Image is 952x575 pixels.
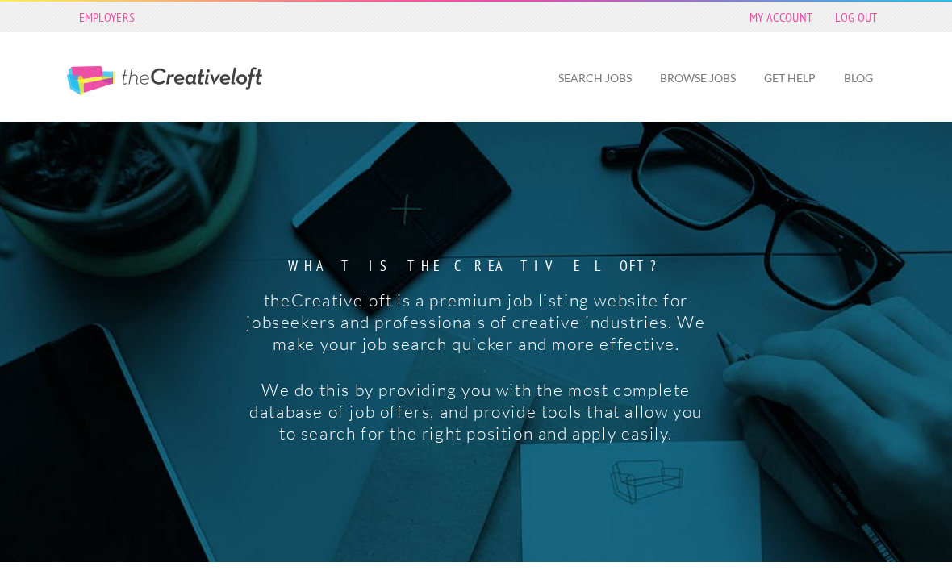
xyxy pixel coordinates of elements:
[831,60,886,97] a: Blog
[751,60,829,97] a: Get Help
[647,60,749,97] a: Browse Jobs
[71,6,144,28] a: Employers
[545,60,645,97] a: Search Jobs
[827,6,885,28] a: Log Out
[243,259,708,273] strong: What is the creative loft?
[243,379,708,444] p: We do this by providing you with the most complete database of job offers, and provide tools that...
[67,66,262,95] a: The Creative Loft
[741,6,820,28] a: My Account
[243,290,708,355] p: theCreativeloft is a premium job listing website for jobseekers and professionals of creative ind...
